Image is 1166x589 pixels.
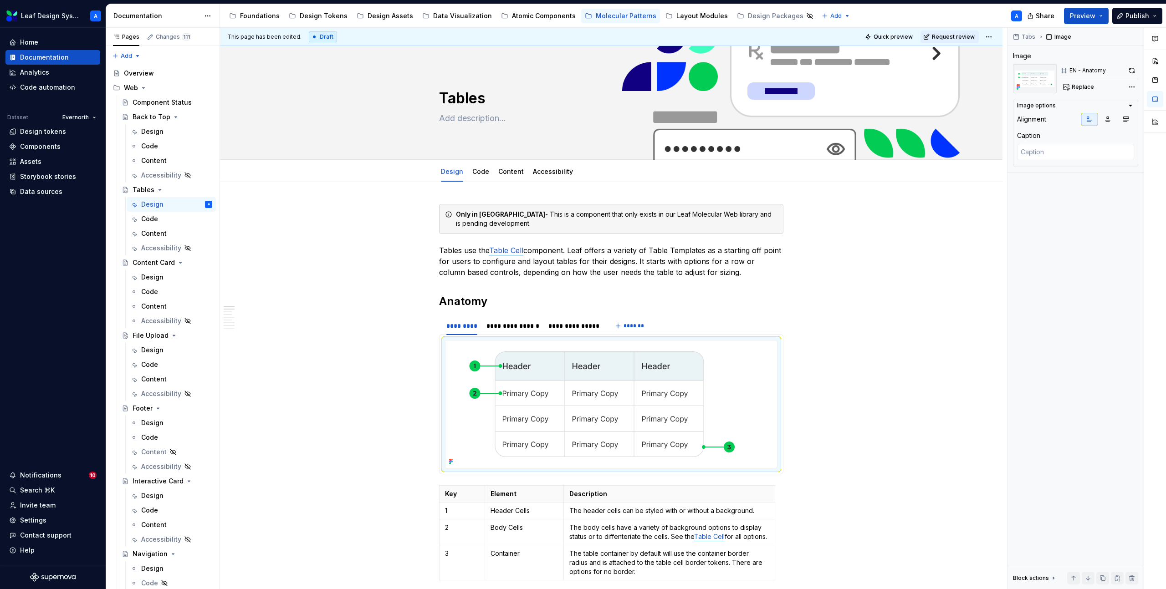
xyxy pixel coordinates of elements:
div: Navigation [133,549,168,559]
div: Footer [133,404,153,413]
span: Preview [1070,11,1095,20]
div: Atomic Components [512,11,576,20]
div: Code [141,142,158,151]
div: Design [437,162,467,181]
a: Content [127,226,216,241]
button: Replace [1060,81,1098,93]
button: Evernorth [58,111,100,124]
a: Code [472,168,489,175]
a: Content [127,518,216,532]
div: Foundations [240,11,280,20]
button: Add [819,10,853,22]
div: Overview [124,69,154,78]
p: Key [445,489,479,498]
a: Accessibility [127,168,216,183]
div: Accessibility [141,171,181,180]
div: Design Packages [748,11,803,20]
a: Molecular Patterns [581,9,660,23]
div: Documentation [20,53,69,62]
div: Accessibility [141,316,181,325]
span: Quick preview [874,33,913,41]
a: Data sources [5,184,100,199]
div: Content [141,447,167,457]
a: Accessibility [127,241,216,255]
div: Block actions [1013,572,1057,584]
a: Design [127,488,216,503]
div: Tables [133,185,154,194]
span: Publish [1125,11,1149,20]
span: 10 [89,472,97,479]
a: DesignA [127,197,216,212]
a: Design tokens [5,124,100,139]
p: Description [569,489,769,498]
img: 6e787e26-f4c0-4230-8924-624fe4a2d214.png [6,10,17,21]
div: Code automation [20,83,75,92]
p: 1 [445,506,479,515]
a: Accessibility [127,386,216,401]
div: A [208,200,210,209]
div: Changes [156,33,191,41]
a: Storybook stories [5,169,100,184]
button: Request review [921,30,979,43]
strong: Only in [GEOGRAPHIC_DATA] [456,210,545,218]
section-item: Evernorth [445,340,777,468]
div: Draft [309,31,337,42]
button: Search ⌘K [5,483,100,498]
a: Tables [118,183,216,197]
div: Storybook stories [20,172,76,181]
div: Design tokens [20,127,66,136]
a: Accessibility [127,532,216,547]
div: Molecular Patterns [596,11,656,20]
svg: Supernova Logo [30,573,76,582]
a: Component Status [118,95,216,110]
a: Table Cell [694,533,725,540]
div: Layout Modules [676,11,728,20]
a: Home [5,35,100,50]
div: Notifications [20,471,61,480]
div: - This is a component that only exists in our Leaf Molecular Web library and is pending development. [456,210,777,228]
p: Element [491,489,558,498]
div: Content [495,162,527,181]
button: Quick preview [862,30,917,43]
a: File Upload [118,328,216,343]
div: Accessibility [141,244,181,253]
a: Code [127,284,216,299]
a: Code [127,503,216,518]
div: Design [141,273,164,282]
button: Contact support [5,528,100,543]
div: EN - Anatomy [1069,67,1106,74]
button: Tabs [1010,30,1039,43]
a: Components [5,139,100,154]
div: Content [141,520,167,529]
p: Container [491,549,558,558]
a: Layout Modules [662,9,731,23]
div: Interactive Card [133,477,184,486]
div: Design [141,127,164,136]
span: 111 [182,33,191,41]
a: Content [127,445,216,459]
div: Back to Top [133,112,170,122]
div: File Upload [133,331,169,340]
div: Design [141,491,164,500]
div: Design Assets [368,11,413,20]
div: Design Tokens [300,11,348,20]
div: Design [141,345,164,355]
div: Content Card [133,258,175,267]
span: Add [121,52,132,60]
div: Web [109,81,216,95]
a: Design [127,343,216,357]
div: Design [141,200,164,209]
div: Accessibility [141,389,181,398]
button: Add [109,50,143,62]
div: Design [141,418,164,427]
a: Code [127,357,216,372]
div: Accessibility [529,162,577,181]
div: A [1015,12,1018,20]
a: Design Tokens [285,9,351,23]
a: Design [127,124,216,139]
a: Invite team [5,498,100,513]
a: Design Packages [733,9,817,23]
p: The table container by default will use the container border radius and is attached to the table ... [569,549,769,576]
div: Alignment [1017,115,1046,124]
